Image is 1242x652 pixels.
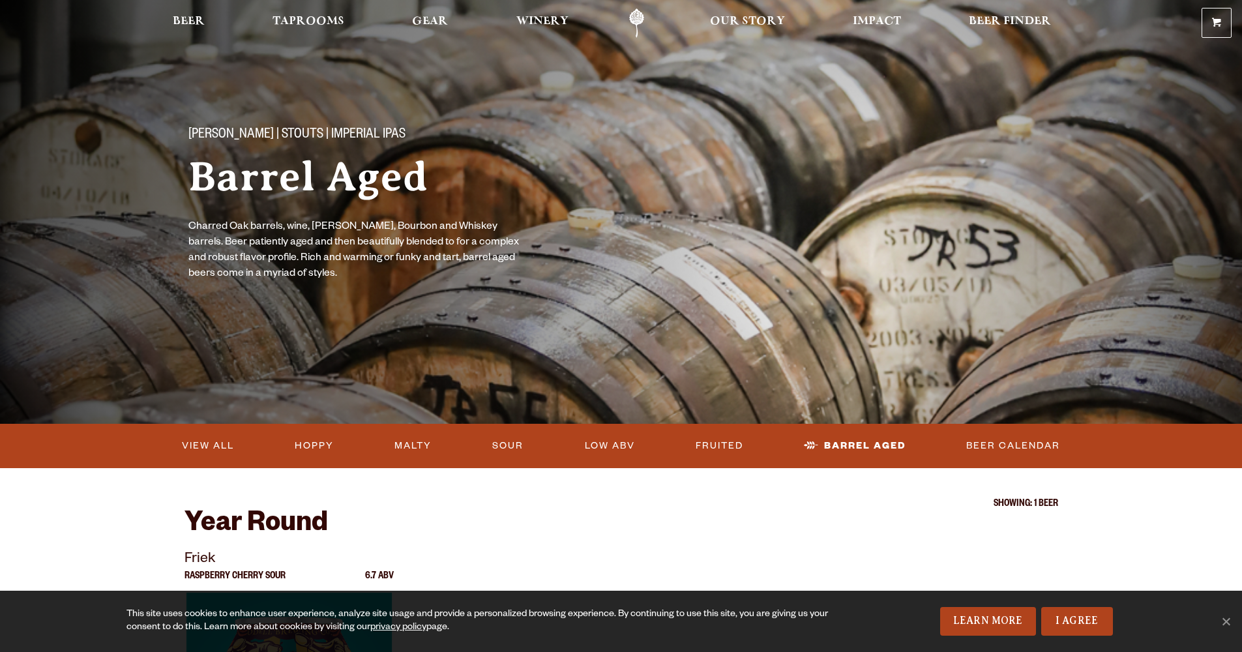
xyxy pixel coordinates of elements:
a: I Agree [1041,607,1113,636]
span: Beer Finder [969,16,1051,27]
a: privacy policy [370,623,426,633]
span: [PERSON_NAME] | Stouts | Imperial IPAs [188,127,406,144]
div: This site uses cookies to enhance user experience, analyze site usage and provide a personalized ... [126,608,833,634]
p: Friek [185,548,394,572]
a: Impact [844,8,909,38]
p: Showing: 1 Beer [185,499,1058,510]
a: Fruited [690,431,748,461]
span: No [1219,615,1232,628]
p: 6.7 ABV [365,572,394,593]
a: View All [177,431,239,461]
span: Impact [853,16,901,27]
span: Our Story [710,16,785,27]
a: Odell Home [612,8,661,38]
span: Gear [412,16,448,27]
a: Sour [487,431,529,461]
a: Barrel Aged [799,431,911,461]
a: Winery [508,8,577,38]
a: Low ABV [580,431,640,461]
a: Gear [404,8,456,38]
a: Learn More [940,607,1036,636]
a: Hoppy [289,431,339,461]
a: Beer [164,8,213,38]
a: Beer Finder [960,8,1059,38]
a: Our Story [702,8,793,38]
span: Winery [516,16,569,27]
a: Beer Calendar [961,431,1065,461]
h1: Barrel Aged [188,155,595,199]
a: Taprooms [264,8,353,38]
span: Taprooms [273,16,344,27]
h2: Year Round [185,510,1058,541]
a: Malty [389,431,437,461]
span: Beer [173,16,205,27]
p: Charred Oak barrels, wine, [PERSON_NAME], Bourbon and Whiskey barrels. Beer patiently aged and th... [188,220,522,282]
p: Raspberry Cherry Sour [185,572,286,593]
